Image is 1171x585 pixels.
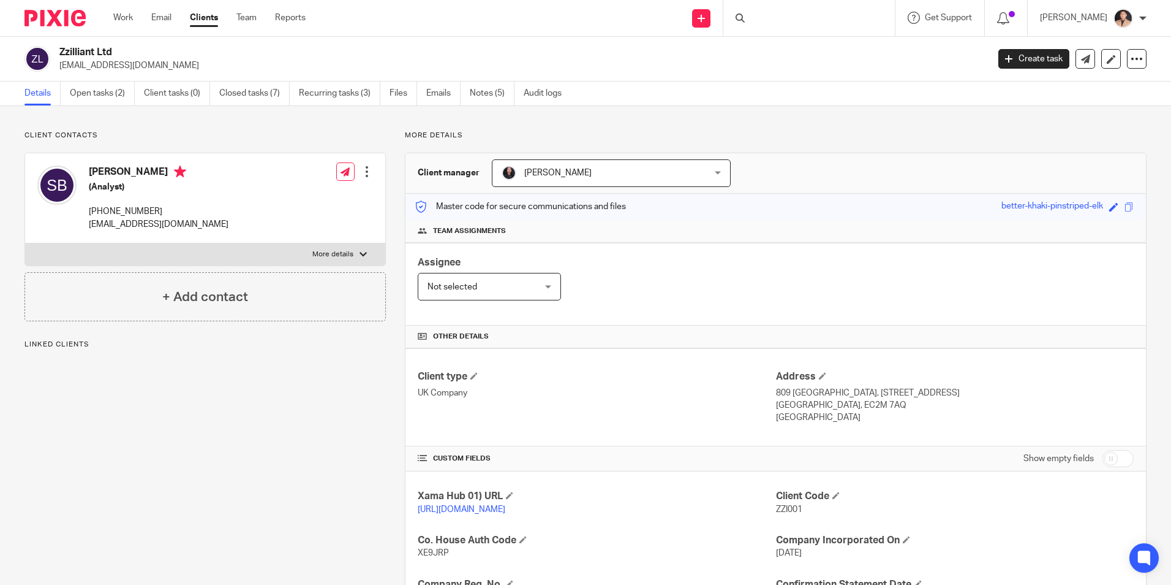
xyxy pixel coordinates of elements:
p: [PERSON_NAME] [1040,12,1107,24]
span: XE9JRP [418,549,449,557]
a: [URL][DOMAIN_NAME] [418,505,505,514]
h4: [PERSON_NAME] [89,166,228,181]
p: Master code for secure communications and files [415,201,626,213]
p: More details [312,250,353,259]
h4: + Add contact [162,288,248,307]
h5: (Analyst) [89,181,228,193]
a: Audit logs [524,82,571,105]
img: Pixie [24,10,86,26]
p: [PHONE_NUMBER] [89,205,228,218]
a: Email [151,12,171,24]
h4: Xama Hub 01) URL [418,490,775,503]
img: svg%3E [24,46,50,72]
p: More details [405,131,1147,140]
h2: Zzilliant Ltd [59,46,796,59]
a: Details [24,82,61,105]
a: Work [113,12,133,24]
span: Team assignments [433,226,506,236]
a: Closed tasks (7) [219,82,290,105]
p: 809 [GEOGRAPHIC_DATA], [STREET_ADDRESS] [776,387,1134,399]
img: MicrosoftTeams-image.jfif [502,166,516,180]
p: [EMAIL_ADDRESS][DOMAIN_NAME] [89,218,228,231]
a: Notes (5) [470,82,514,105]
p: Client contacts [24,131,386,140]
a: Recurring tasks (3) [299,82,380,105]
span: Other details [433,332,489,342]
span: [PERSON_NAME] [524,169,592,177]
span: ZZI001 [776,505,802,514]
h4: CUSTOM FIELDS [418,454,775,464]
h4: Client Code [776,490,1134,503]
h4: Company Incorporated On [776,534,1134,547]
a: Clients [190,12,218,24]
p: [GEOGRAPHIC_DATA] [776,411,1134,424]
span: [DATE] [776,549,802,557]
a: Files [390,82,417,105]
div: better-khaki-pinstriped-elk [1001,200,1103,214]
p: Linked clients [24,340,386,350]
i: Primary [174,166,186,178]
img: Nikhil%20(2).jpg [1113,9,1133,28]
a: Reports [275,12,306,24]
h4: Client type [418,370,775,383]
a: Team [236,12,257,24]
p: [GEOGRAPHIC_DATA], EC2M 7AQ [776,399,1134,411]
p: [EMAIL_ADDRESS][DOMAIN_NAME] [59,59,980,72]
h4: Co. House Auth Code [418,534,775,547]
h3: Client manager [418,167,480,179]
img: svg%3E [37,166,77,205]
a: Create task [998,49,1069,69]
span: Assignee [418,258,461,267]
span: Get Support [925,13,972,22]
a: Emails [426,82,461,105]
a: Open tasks (2) [70,82,135,105]
p: UK Company [418,387,775,399]
label: Show empty fields [1023,453,1094,465]
a: Client tasks (0) [144,82,210,105]
span: Not selected [427,283,477,291]
h4: Address [776,370,1134,383]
